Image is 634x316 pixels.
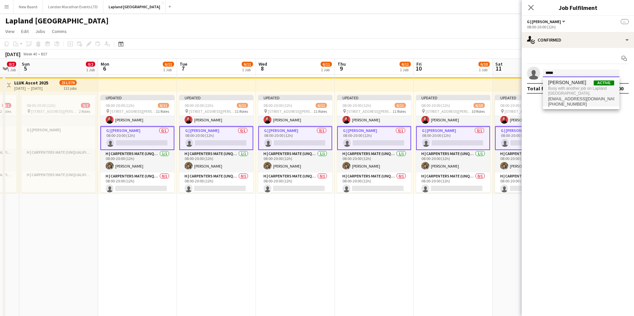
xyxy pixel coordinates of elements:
a: View [3,27,17,36]
span: [STREET_ADDRESS][PERSON_NAME] [347,109,393,114]
div: Confirmed [522,32,634,48]
div: 1 Job [7,67,16,72]
h3: Job Fulfilment [522,3,634,12]
app-job-card: Updated08:00-20:00 (12h)6/11 [STREET_ADDRESS][PERSON_NAME]11 Roles F | Carpentry Project Manager1... [100,95,174,193]
span: 8 [258,65,267,72]
app-card-role: H | Carpenters Mate (Unqualified)0/108:00-20:00 (12h) [100,173,174,195]
span: Sun [22,61,30,67]
span: s_dickov@hotmail.co.uk [548,96,614,102]
span: Scott Dickie [548,80,586,85]
app-card-role: H | Carpenters Mate (Unqualified)0/108:00-20:00 (12h) [258,173,332,195]
span: 6/11 [316,103,327,108]
div: Updated [179,95,253,100]
app-job-card: Updated08:00-20:00 (12h)6/11 [STREET_ADDRESS][PERSON_NAME]11 Roles F | Carpentry Project Manager1... [337,95,411,193]
span: 6/11 [237,103,248,108]
div: 1 Job [479,67,489,72]
span: Week 40 [22,51,38,56]
span: 0/2 [2,103,11,108]
span: 11 Roles [314,109,327,114]
span: 08:00-20:00 (12h) [27,103,55,108]
div: 1 Job [163,67,174,72]
app-card-role-placeholder: H | Carpenters Mate (Unqualified) [21,171,95,194]
div: [DATE] [5,51,20,57]
span: 08:00-20:00 (12h) [185,103,213,108]
span: 5 [21,65,30,72]
div: Updated [495,95,569,100]
div: 1 Job [86,67,95,72]
h3: LLUK Ascot 2025 [14,80,48,86]
div: Updated [100,95,174,100]
span: 11 Roles [235,109,248,114]
span: Thu [337,61,346,67]
span: [STREET_ADDRESS][PERSON_NAME] [505,109,550,114]
app-card-role: H | Carpenters Mate (Unqualified)1/108:00-20:00 (12h)[PERSON_NAME] [495,150,569,173]
div: Updated08:00-20:00 (12h)5/10 [STREET_ADDRESS][PERSON_NAME]10 Roles F | Carpentry Project Manager1... [495,95,569,193]
span: Sat [495,61,503,67]
app-card-role: G | [PERSON_NAME]0/108:00-20:00 (12h) [179,126,253,150]
button: London Marathon Events LTD [43,0,103,13]
app-card-role-placeholder: G | [PERSON_NAME] [21,126,95,149]
span: 6/11 [158,103,169,108]
div: 08:00-20:00 (12h) [527,24,629,29]
span: 6/10 [474,103,485,108]
span: 0/2 [7,62,16,67]
span: 6/11 [400,62,411,67]
div: BST [41,51,48,56]
span: Wed [259,61,267,67]
span: 6/11 [163,62,174,67]
a: Jobs [33,27,48,36]
a: Edit [18,27,31,36]
app-card-role: G | [PERSON_NAME]0/108:00-20:00 (12h) [100,126,174,150]
app-card-role: H | Carpenters Mate (Unqualified)0/108:00-20:00 (12h) [337,173,411,195]
span: 231/379 [59,80,77,85]
span: 6/11 [321,62,332,67]
span: [STREET_ADDRESS][PERSON_NAME] [31,109,79,114]
app-card-role: G | [PERSON_NAME]0/108:00-20:00 (12h) [495,126,569,150]
button: Lapland [GEOGRAPHIC_DATA] [103,0,166,13]
app-job-card: 08:00-20:00 (12h)0/2 [STREET_ADDRESS][PERSON_NAME]2 RolesF | Carpentry Project ManagerG | [PERSON... [21,95,95,193]
div: 1 Job [400,67,410,72]
div: 1 Job [242,67,253,72]
span: 10 [415,65,422,72]
span: 6/10 [478,62,490,67]
app-card-role: H | Carpenters Mate (Unqualified)1/108:00-20:00 (12h)[PERSON_NAME] [179,150,253,173]
app-card-role-placeholder: H | Carpenters Mate (Unqualified) [21,149,95,171]
span: 0/2 [86,62,95,67]
span: G | Carpenter [527,19,561,24]
span: Comms [52,28,67,34]
span: 9 [336,65,346,72]
span: 08:00-20:00 (12h) [500,103,529,108]
app-card-role: H | Carpenters Mate (Unqualified)0/108:00-20:00 (12h) [179,173,253,195]
div: Updated08:00-20:00 (12h)6/10 [STREET_ADDRESS][PERSON_NAME]10 Roles F | Carpentry Project Manager1... [416,95,490,193]
div: 1 Job [321,67,332,72]
span: Mon [101,61,109,67]
app-card-role: G | [PERSON_NAME]0/108:00-20:00 (12h) [337,126,411,150]
app-job-card: Updated08:00-20:00 (12h)6/11 [STREET_ADDRESS][PERSON_NAME]11 Roles F | Carpentry Project Manager1... [179,95,253,193]
app-card-role: G | [PERSON_NAME]0/108:00-20:00 (12h) [416,126,490,150]
app-card-role: H | Carpenters Mate (Unqualified)0/108:00-20:00 (12h) [416,173,490,195]
span: 08:00-20:00 (12h) [264,103,292,108]
span: Busy with another job on Lapland [GEOGRAPHIC_DATA]. [548,85,614,96]
span: 11 [494,65,503,72]
span: View [5,28,15,34]
span: 0/2 [81,103,90,108]
span: 11 Roles [156,109,169,114]
app-card-role: H | Carpenters Mate (Unqualified)1/108:00-20:00 (12h)[PERSON_NAME] [100,150,174,173]
app-card-role: G | [PERSON_NAME]0/108:00-20:00 (12h) [258,126,332,150]
span: [STREET_ADDRESS][PERSON_NAME] [110,109,156,114]
button: G | [PERSON_NAME] [527,19,566,24]
div: Total fee [527,85,549,92]
span: Jobs [35,28,45,34]
span: 11 Roles [393,109,406,114]
span: Edit [21,28,29,34]
a: Comms [49,27,69,36]
span: 6/11 [395,103,406,108]
app-job-card: Updated08:00-20:00 (12h)6/11 [STREET_ADDRESS][PERSON_NAME]11 Roles F | Carpentry Project Manager1... [258,95,332,193]
span: Active [594,80,614,85]
span: 08:00-20:00 (12h) [342,103,371,108]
